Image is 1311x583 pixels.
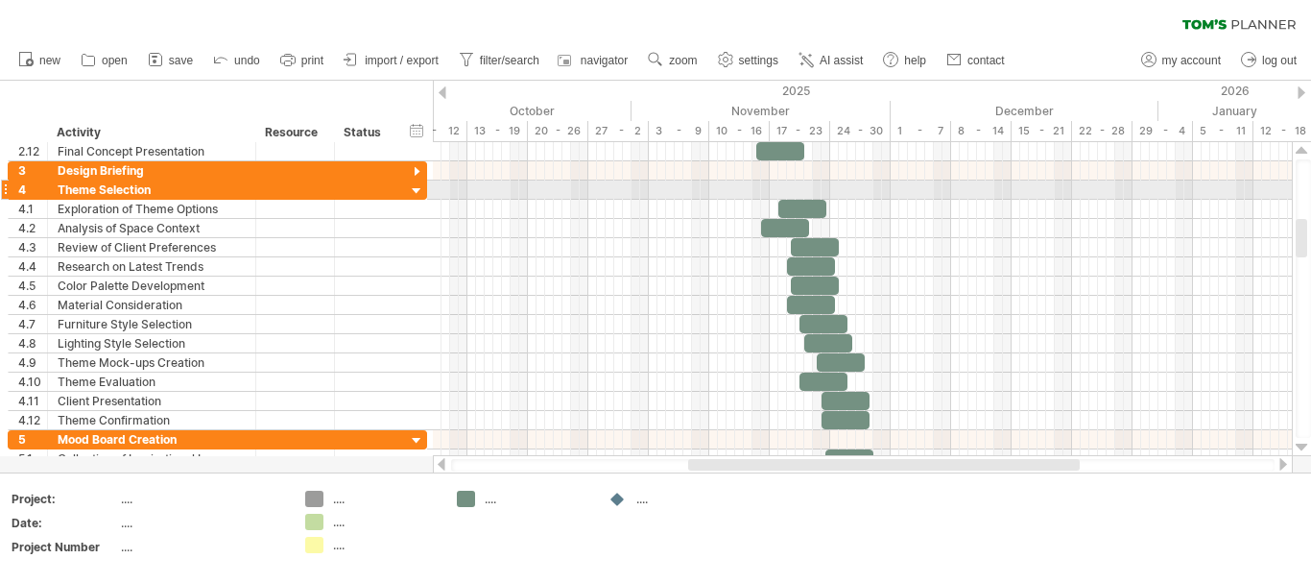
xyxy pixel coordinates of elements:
span: print [301,54,323,67]
div: Date: [12,515,117,531]
div: .... [121,515,282,531]
div: 5 - 11 [1193,121,1253,141]
span: settings [739,54,778,67]
div: 24 - 30 [830,121,891,141]
a: save [143,48,199,73]
div: Analysis of Space Context [58,219,246,237]
div: 17 - 23 [770,121,830,141]
a: zoom [643,48,703,73]
div: Research on Latest Trends [58,257,246,276]
div: 4.5 [18,277,47,295]
div: Status [344,123,386,142]
a: import / export [339,48,444,73]
span: import / export [365,54,439,67]
div: 4.4 [18,257,47,276]
div: 3 [18,161,47,180]
div: Final Concept Presentation [58,142,246,160]
div: 29 - 4 [1132,121,1193,141]
a: new [13,48,66,73]
div: Collection of Inspirational Images [58,449,246,468]
div: Theme Selection [58,181,246,199]
div: Theme Evaluation [58,373,246,391]
div: 8 - 14 [951,121,1012,141]
a: navigator [555,48,633,73]
div: 13 - 19 [467,121,528,141]
div: Material Consideration [58,296,246,314]
div: 5.1 [18,449,47,468]
div: .... [121,539,282,555]
div: Design Briefing [58,161,246,180]
div: .... [121,491,282,507]
div: Lighting Style Selection [58,334,246,352]
span: save [169,54,193,67]
div: 4.10 [18,373,47,391]
a: filter/search [454,48,545,73]
div: Activity [57,123,245,142]
div: 10 - 16 [709,121,770,141]
div: .... [333,537,438,553]
div: Project Number [12,539,117,555]
span: filter/search [480,54,539,67]
div: October 2025 [364,101,632,121]
div: 4.6 [18,296,47,314]
div: Project: [12,491,117,507]
div: .... [333,491,438,507]
span: contact [967,54,1005,67]
a: settings [713,48,784,73]
div: Mood Board Creation [58,430,246,449]
a: my account [1136,48,1227,73]
div: Review of Client Preferences [58,238,246,256]
div: 4.2 [18,219,47,237]
div: Theme Mock-ups Creation [58,353,246,372]
div: November 2025 [632,101,891,121]
a: undo [208,48,266,73]
span: new [39,54,60,67]
div: 6 - 12 [407,121,467,141]
span: navigator [581,54,628,67]
div: 5 [18,430,47,449]
div: 22 - 28 [1072,121,1132,141]
span: log out [1262,54,1297,67]
div: Color Palette Development [58,277,246,295]
div: 27 - 2 [588,121,649,141]
div: .... [333,514,438,530]
div: 15 - 21 [1012,121,1072,141]
div: 4.9 [18,353,47,372]
a: print [275,48,329,73]
div: 1 - 7 [891,121,951,141]
span: open [102,54,128,67]
div: 4.11 [18,392,47,410]
div: 4 [18,181,47,199]
div: 3 - 9 [649,121,709,141]
div: .... [636,491,741,507]
a: open [76,48,133,73]
div: 4.12 [18,411,47,429]
div: Client Presentation [58,392,246,410]
div: Theme Confirmation [58,411,246,429]
span: help [904,54,926,67]
div: 2.12 [18,142,47,160]
a: AI assist [794,48,869,73]
div: Exploration of Theme Options [58,200,246,218]
a: help [878,48,932,73]
div: 4.1 [18,200,47,218]
span: zoom [669,54,697,67]
span: AI assist [820,54,863,67]
div: Resource [265,123,323,142]
div: 4.8 [18,334,47,352]
a: contact [942,48,1011,73]
div: 4.3 [18,238,47,256]
div: 20 - 26 [528,121,588,141]
a: log out [1236,48,1302,73]
span: undo [234,54,260,67]
div: December 2025 [891,101,1158,121]
div: 4.7 [18,315,47,333]
span: my account [1162,54,1221,67]
div: .... [485,491,589,507]
div: Furniture Style Selection [58,315,246,333]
